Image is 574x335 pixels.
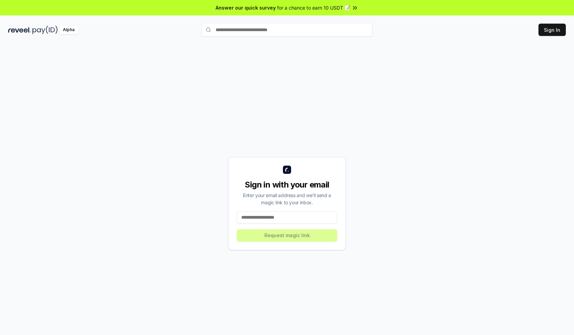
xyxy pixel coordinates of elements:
[237,179,337,190] div: Sign in with your email
[538,24,566,36] button: Sign In
[277,4,350,11] span: for a chance to earn 10 USDT 📝
[283,166,291,174] img: logo_small
[8,26,31,34] img: reveel_dark
[32,26,58,34] img: pay_id
[59,26,78,34] div: Alpha
[216,4,276,11] span: Answer our quick survey
[237,192,337,206] div: Enter your email address and we’ll send a magic link to your inbox.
